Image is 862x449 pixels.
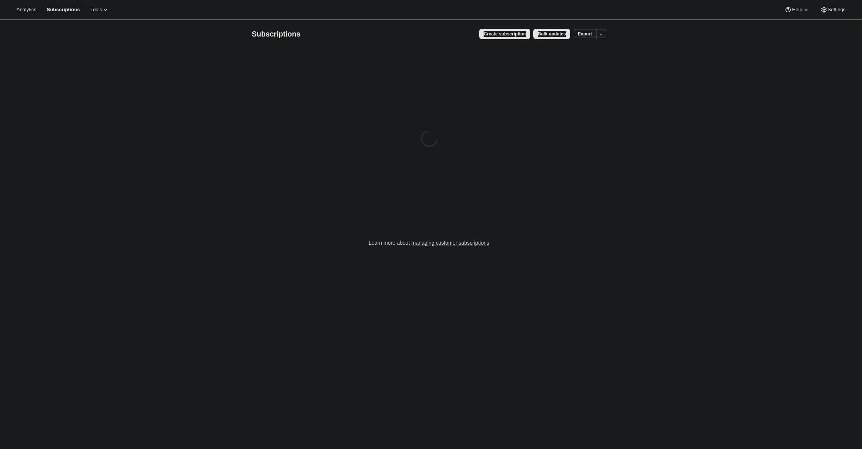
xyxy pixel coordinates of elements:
button: Subscriptions [42,4,84,15]
span: Settings [828,7,846,13]
button: Export [573,29,596,39]
span: Analytics [16,7,36,13]
button: Analytics [12,4,41,15]
a: managing customer subscriptions [411,240,489,246]
span: Export [578,31,592,37]
span: Create subscription [484,31,526,37]
span: Bulk updates [538,31,566,37]
span: Subscriptions [47,7,80,13]
button: Tools [86,4,114,15]
span: Subscriptions [252,30,301,38]
button: Create subscription [479,29,530,39]
p: Learn more about [369,239,489,247]
button: Settings [816,4,850,15]
span: Help [792,7,802,13]
span: Tools [90,7,102,13]
button: Bulk updates [533,29,570,39]
button: Help [780,4,814,15]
